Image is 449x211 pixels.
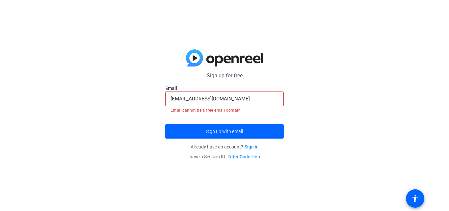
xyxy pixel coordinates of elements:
label: Email [165,85,284,92]
button: Sign up with email [165,124,284,139]
mat-icon: accessibility [411,195,419,202]
mat-error: Email cannot be a free email domain [171,106,278,114]
span: I have a Session ID. [187,154,262,159]
a: Enter Code Here [227,154,262,159]
img: blue-gradient.svg [186,49,263,66]
a: Sign in [245,144,259,149]
input: Enter Email Address [171,95,278,103]
span: Already have an account? [191,144,259,149]
p: Sign up for free [165,72,284,80]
